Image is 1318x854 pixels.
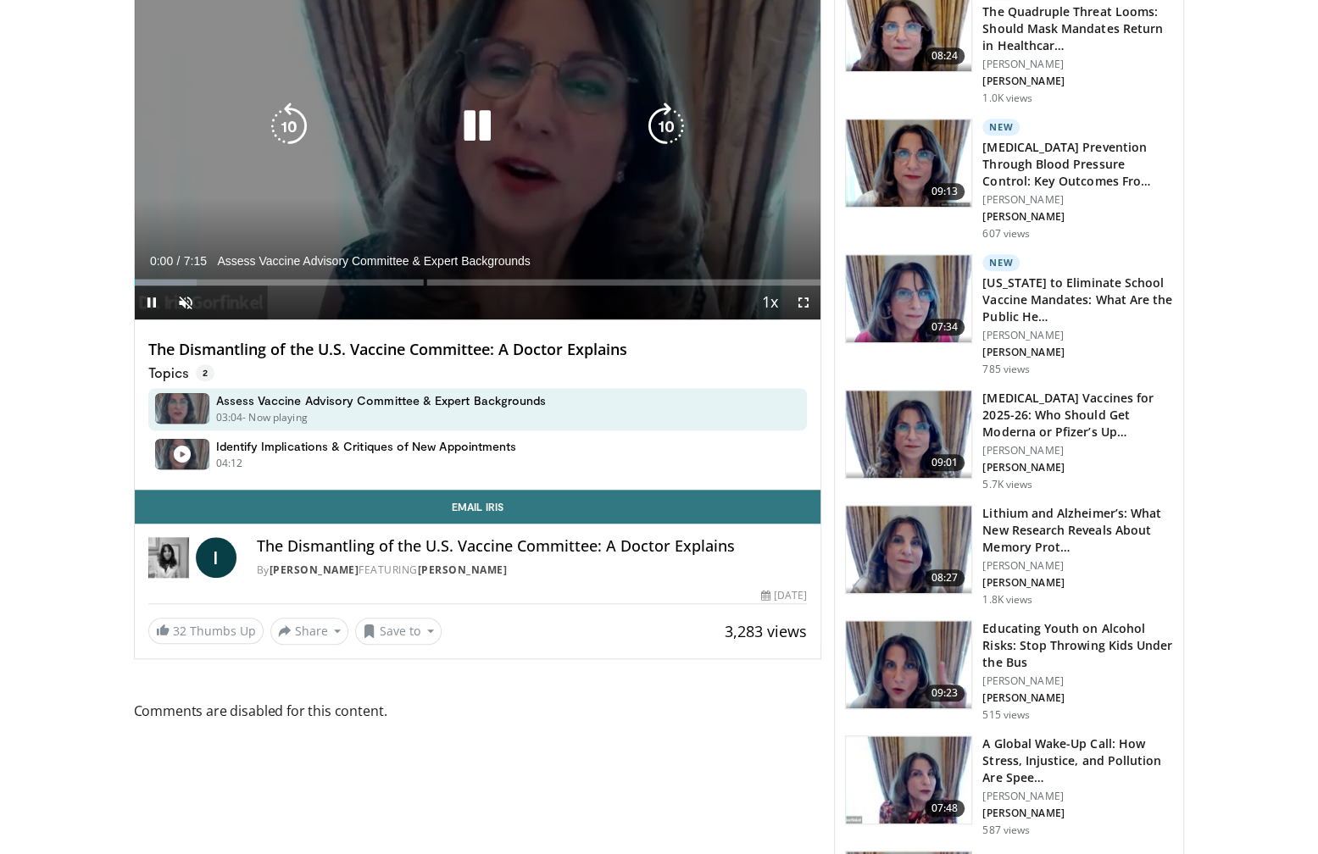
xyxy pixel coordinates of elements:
h3: [MEDICAL_DATA] Vaccines for 2025-26: Who Should Get Moderna or Pfizer’s Up… [982,390,1173,441]
p: 515 views [982,708,1030,722]
p: 607 views [982,227,1030,241]
p: [PERSON_NAME] [982,790,1173,803]
a: [PERSON_NAME] [270,563,359,577]
span: 09:01 [925,454,965,471]
p: [PERSON_NAME] [982,75,1173,88]
h4: Identify Implications & Critiques of New Appointments [216,439,517,454]
button: Share [270,618,349,645]
img: 4e370bb1-17f0-4657-a42f-9b995da70d2f.png.150x105_q85_crop-smart_upscale.png [846,391,971,479]
p: New [982,254,1020,271]
p: [PERSON_NAME] [982,576,1173,590]
p: [PERSON_NAME] [982,444,1173,457]
button: Playback Rate [753,286,787,319]
p: New [982,119,1020,136]
p: [PERSON_NAME] [982,58,1173,71]
button: Unmute [169,286,203,319]
p: 1.0K views [982,91,1032,105]
a: 09:23 Educating Youth on Alcohol Risks: Stop Throwing Kids Under the Bus [PERSON_NAME] [PERSON_NA... [845,620,1173,722]
span: 09:23 [925,685,965,701]
a: 32 Thumbs Up [148,618,264,644]
p: [PERSON_NAME] [982,674,1173,688]
a: 09:13 New [MEDICAL_DATA] Prevention Through Blood Pressure Control: Key Outcomes Fro… [PERSON_NAM... [845,119,1173,241]
h4: The Dismantling of the U.S. Vaccine Committee: A Doctor Explains [148,341,808,359]
a: 08:27 Lithium and Alzheimer’s: What New Research Reveals About Memory Prot… [PERSON_NAME] [PERSON... [845,505,1173,607]
p: - Now playing [242,410,308,425]
a: 07:48 A Global Wake-Up Call: How Stress, Injustice, and Pollution Are Spee… [PERSON_NAME] [PERSON... [845,735,1173,837]
a: I [196,537,236,578]
p: [PERSON_NAME] [982,346,1173,359]
span: 2 [196,364,214,381]
h3: A Global Wake-Up Call: How Stress, Injustice, and Pollution Are Spee… [982,735,1173,786]
span: Assess Vaccine Advisory Committee & Expert Backgrounds [217,253,530,269]
p: 1.8K views [982,593,1032,607]
div: [DATE] [761,588,807,603]
a: Email Iris [135,490,821,524]
img: f55b0d9e-12ca-41bd-a6f6-05a6197ea844.150x105_q85_crop-smart_upscale.jpg [846,736,971,824]
h3: Lithium and Alzheimer’s: What New Research Reveals About Memory Prot… [982,505,1173,556]
button: Fullscreen [787,286,820,319]
p: [PERSON_NAME] [982,210,1173,224]
p: [PERSON_NAME] [982,329,1173,342]
button: Pause [135,286,169,319]
p: [PERSON_NAME] [982,807,1173,820]
p: 04:12 [216,456,243,471]
a: 07:34 New [US_STATE] to Eliminate School Vaccine Mandates: What Are the Public He… [PERSON_NAME] ... [845,254,1173,376]
h4: Assess Vaccine Advisory Committee & Expert Backgrounds [216,393,547,408]
span: 07:48 [925,800,965,817]
p: Topics [148,364,214,381]
span: 7:15 [184,254,207,268]
span: 08:24 [925,47,965,64]
img: Dr. Iris Gorfinkel [148,537,189,578]
img: faa41d98-2c65-4009-b56a-68828211bbb6.png.150x105_q85_crop-smart_upscale.png [846,506,971,594]
button: Save to [355,618,442,645]
img: f91db653-cf0b-4132-a976-682875a59ce6.png.150x105_q85_crop-smart_upscale.png [846,255,971,343]
h3: [US_STATE] to Eliminate School Vaccine Mandates: What Are the Public He… [982,274,1173,325]
p: [PERSON_NAME] [982,559,1173,573]
p: [PERSON_NAME] [982,461,1173,474]
p: [PERSON_NAME] [982,193,1173,207]
span: / [177,254,181,268]
h3: Educating Youth on Alcohol Risks: Stop Throwing Kids Under the Bus [982,620,1173,671]
span: 07:34 [925,319,965,335]
span: 3,283 views [725,621,807,641]
div: By FEATURING [257,563,808,578]
img: e7af8742-1506-4bc2-984d-5cf5fece72f3.png.150x105_q85_crop-smart_upscale.png [846,119,971,208]
a: [PERSON_NAME] [418,563,508,577]
span: 32 [173,623,186,639]
h4: The Dismantling of the U.S. Vaccine Committee: A Doctor Explains [257,537,808,556]
p: 03:04 [216,410,243,425]
div: Progress Bar [135,279,821,286]
a: 09:01 [MEDICAL_DATA] Vaccines for 2025-26: Who Should Get Moderna or Pfizer’s Up… [PERSON_NAME] [... [845,390,1173,491]
h3: [MEDICAL_DATA] Prevention Through Blood Pressure Control: Key Outcomes Fro… [982,139,1173,190]
h3: The Quadruple Threat Looms: Should Mask Mandates Return in Healthcar… [982,3,1173,54]
p: 785 views [982,363,1030,376]
img: d6312ce8-7859-4554-854e-e0fbf97447d1.png.150x105_q85_crop-smart_upscale.png [846,621,971,709]
span: 08:27 [925,569,965,586]
span: 09:13 [925,183,965,200]
p: 587 views [982,823,1030,837]
span: 0:00 [150,254,173,268]
p: 5.7K views [982,478,1032,491]
span: Comments are disabled for this content. [134,700,822,722]
p: [PERSON_NAME] [982,691,1173,705]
